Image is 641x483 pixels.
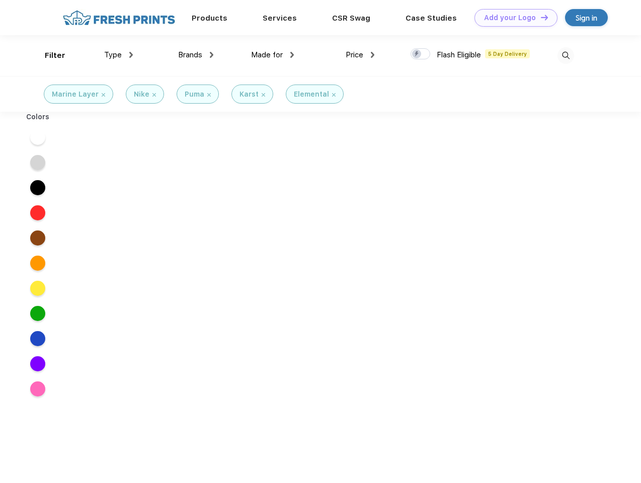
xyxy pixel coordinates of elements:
[102,93,105,97] img: filter_cancel.svg
[346,50,363,59] span: Price
[332,14,370,23] a: CSR Swag
[576,12,597,24] div: Sign in
[541,15,548,20] img: DT
[152,93,156,97] img: filter_cancel.svg
[437,50,481,59] span: Flash Eligible
[239,89,259,100] div: Karst
[104,50,122,59] span: Type
[565,9,608,26] a: Sign in
[557,47,574,64] img: desktop_search.svg
[290,52,294,58] img: dropdown.png
[263,14,297,23] a: Services
[332,93,336,97] img: filter_cancel.svg
[210,52,213,58] img: dropdown.png
[178,50,202,59] span: Brands
[262,93,265,97] img: filter_cancel.svg
[484,14,536,22] div: Add your Logo
[134,89,149,100] div: Nike
[251,50,283,59] span: Made for
[485,49,530,58] span: 5 Day Delivery
[129,52,133,58] img: dropdown.png
[371,52,374,58] img: dropdown.png
[207,93,211,97] img: filter_cancel.svg
[294,89,329,100] div: Elemental
[19,112,57,122] div: Colors
[52,89,99,100] div: Marine Layer
[192,14,227,23] a: Products
[185,89,204,100] div: Puma
[60,9,178,27] img: fo%20logo%202.webp
[45,50,65,61] div: Filter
